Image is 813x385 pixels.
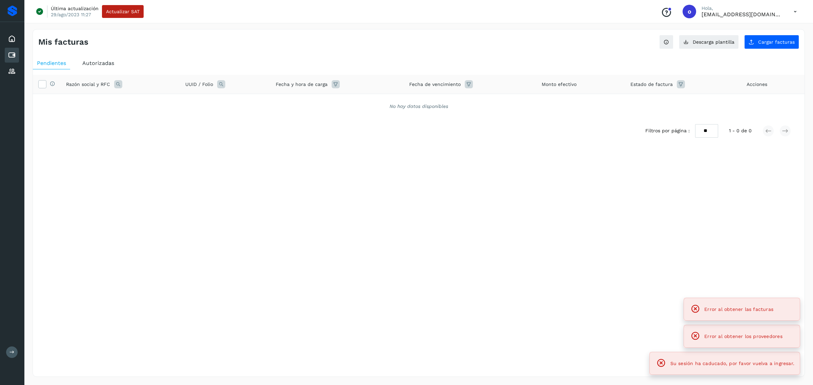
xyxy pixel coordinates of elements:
[630,81,673,88] span: Estado de factura
[704,307,773,312] span: Error al obtener las facturas
[702,11,783,18] p: orlando@rfllogistics.com.mx
[82,60,114,66] span: Autorizadas
[276,81,328,88] span: Fecha y hora de carga
[670,361,794,366] span: Su sesión ha caducado, por favor vuelva a ingresar.
[106,9,140,14] span: Actualizar SAT
[66,81,110,88] span: Razón social y RFC
[51,12,91,18] p: 29/ago/2023 11:27
[744,35,799,49] button: Cargar facturas
[702,5,783,11] p: Hola,
[679,35,739,49] button: Descarga plantilla
[542,81,577,88] span: Monto efectivo
[704,334,783,339] span: Error al obtener los proveedores
[747,81,767,88] span: Acciones
[5,31,19,46] div: Inicio
[5,48,19,63] div: Cuentas por pagar
[758,40,795,44] span: Cargar facturas
[185,81,213,88] span: UUID / Folio
[102,5,144,18] button: Actualizar SAT
[409,81,461,88] span: Fecha de vencimiento
[42,103,796,110] div: No hay datos disponibles
[693,40,734,44] span: Descarga plantilla
[51,5,99,12] p: Última actualización
[729,127,752,134] span: 1 - 0 de 0
[645,127,690,134] span: Filtros por página :
[38,37,88,47] h4: Mis facturas
[37,60,66,66] span: Pendientes
[5,64,19,79] div: Proveedores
